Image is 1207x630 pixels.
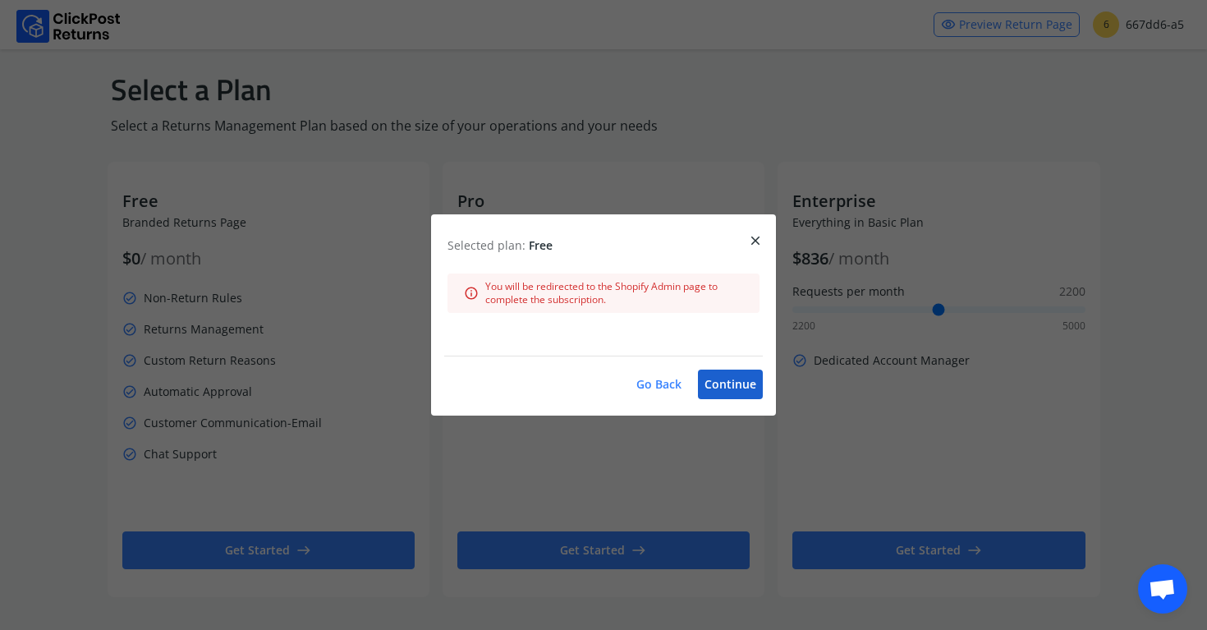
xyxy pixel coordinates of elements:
div: Open chat [1138,564,1187,614]
span: Free [529,237,553,253]
button: close [735,231,776,251]
button: Continue [698,370,763,399]
span: You will be redirected to the Shopify Admin page to complete the subscription. [485,280,743,306]
span: info [464,282,479,305]
p: Selected plan: [447,237,760,254]
span: close [748,229,763,252]
button: Go Back [630,370,688,399]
